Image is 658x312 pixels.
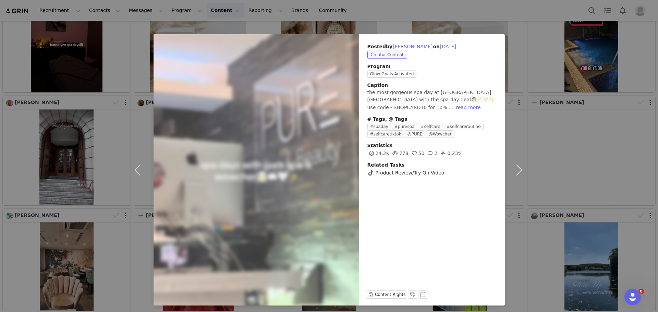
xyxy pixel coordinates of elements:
span: #selfcaretiktok [367,130,404,138]
button: [PERSON_NAME] [392,42,433,51]
span: @PURE [405,130,425,138]
span: Product Review/Try On Video [376,169,444,177]
button: [DATE] [440,42,456,51]
span: #purespa [392,123,417,130]
iframe: Intercom live chat [624,289,641,305]
span: Caption [367,82,388,88]
span: 50 [410,151,425,156]
span: #selfcare [418,123,443,130]
span: Glow Goals Activated [367,70,417,78]
span: # Tags, @ Tags [367,116,407,122]
span: 2 [426,151,437,156]
span: 24.2K [367,151,389,156]
span: by [386,44,433,49]
span: Program [367,63,497,70]
span: Statistics [367,143,393,148]
button: Content Rights [366,290,407,299]
span: #selfcareroutine [444,123,484,130]
a: Glow Goals Activated [367,71,419,76]
span: @Wowcher [426,130,454,138]
button: read more [453,103,483,112]
span: 778 [391,151,409,156]
span: the most gorgeous spa day at [GEOGRAPHIC_DATA] [GEOGRAPHIC_DATA] with the spa day deal🧖‍♀️🥂🤍✨ use... [367,90,495,110]
span: Related Tasks [367,162,405,168]
span: Creator Content [367,51,407,59]
span: #spaday [367,123,391,130]
span: Posted on [367,44,457,49]
span: 8 [638,289,644,294]
span: 0.23% [439,151,462,156]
